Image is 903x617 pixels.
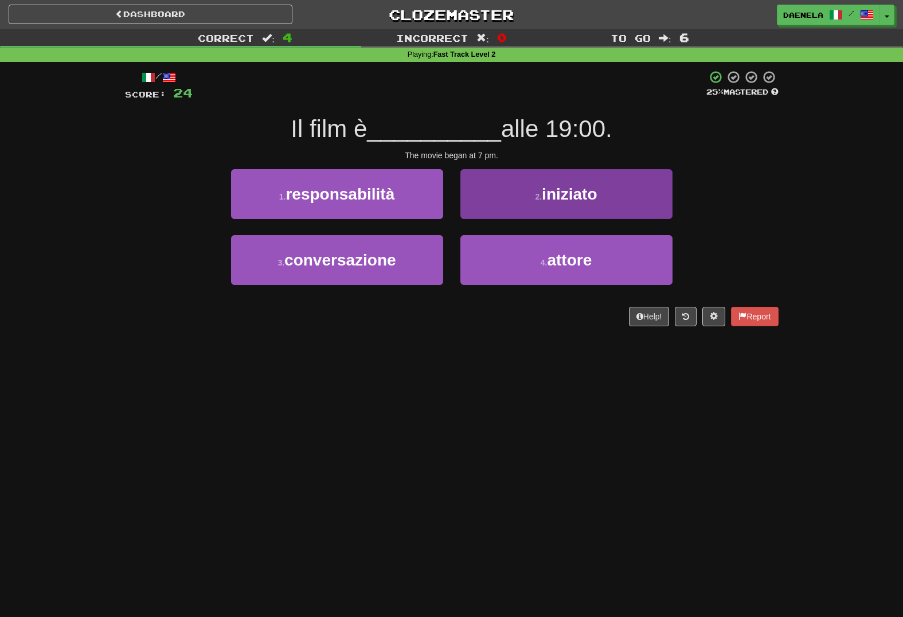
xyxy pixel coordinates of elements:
[433,50,496,58] strong: Fast Track Level 2
[679,30,689,44] span: 6
[231,235,443,285] button: 3.conversazione
[542,185,597,203] span: iniziato
[231,169,443,219] button: 1.responsabilità
[541,258,548,267] small: 4 .
[367,115,501,142] span: __________
[125,70,193,84] div: /
[277,258,284,267] small: 3 .
[611,32,651,44] span: To go
[476,33,489,43] span: :
[173,85,193,100] span: 24
[535,192,542,201] small: 2 .
[849,9,854,17] span: /
[460,169,673,219] button: 2.iniziato
[629,307,670,326] button: Help!
[497,30,507,44] span: 0
[777,5,880,25] a: daenela /
[262,33,275,43] span: :
[291,115,367,142] span: Il film è
[675,307,697,326] button: Round history (alt+y)
[283,30,292,44] span: 4
[731,307,778,326] button: Report
[286,185,394,203] span: responsabilità
[783,10,823,20] span: daenela
[125,150,779,161] div: The movie began at 7 pm.
[9,5,292,24] a: Dashboard
[706,87,779,97] div: Mastered
[279,192,286,201] small: 1 .
[396,32,468,44] span: Incorrect
[547,251,592,269] span: attore
[125,89,166,99] span: Score:
[198,32,254,44] span: Correct
[659,33,671,43] span: :
[284,251,396,269] span: conversazione
[310,5,593,25] a: Clozemaster
[706,87,724,96] span: 25 %
[501,115,612,142] span: alle 19:00.
[460,235,673,285] button: 4.attore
